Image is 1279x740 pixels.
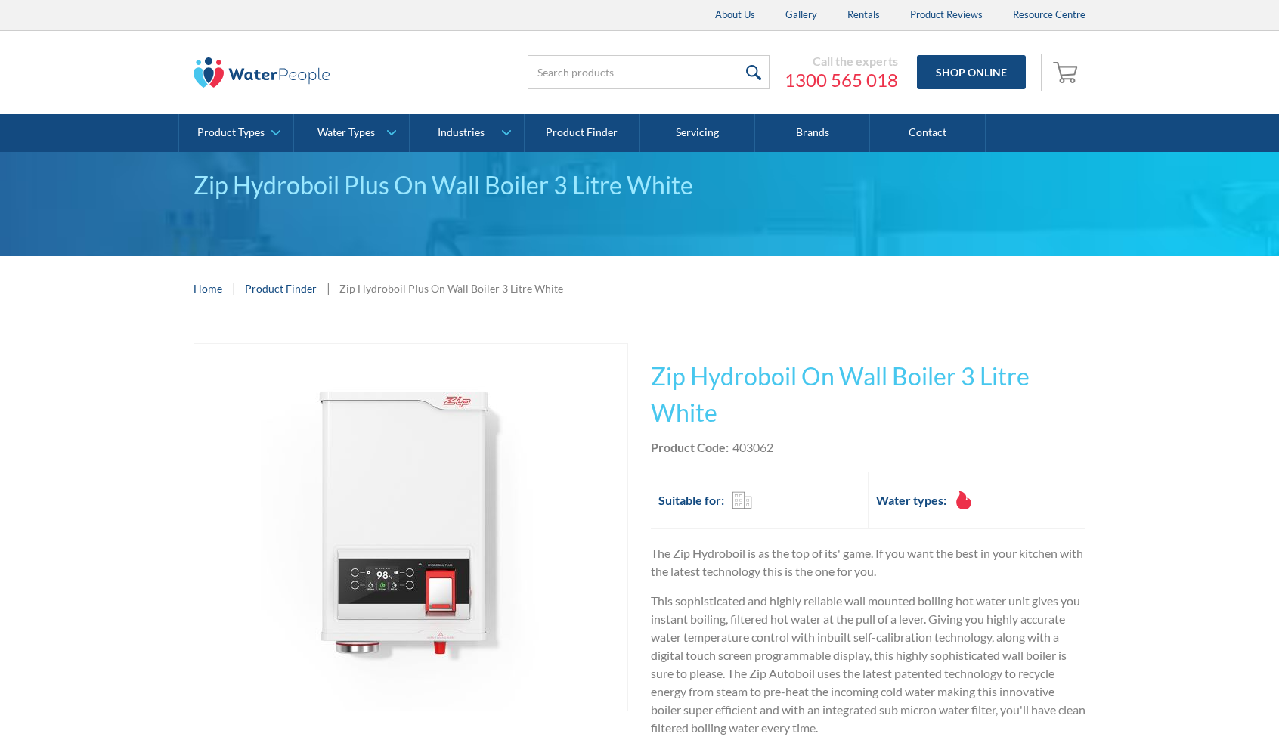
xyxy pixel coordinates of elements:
a: Home [194,280,222,296]
div: Product Types [197,126,265,139]
a: Industries [410,114,524,152]
div: Zip Hydroboil Plus On Wall Boiler 3 Litre White [194,167,1085,203]
a: Product Finder [525,114,639,152]
a: Open cart [1049,54,1085,91]
a: 1300 565 018 [785,69,898,91]
a: open lightbox [194,343,628,711]
a: Servicing [640,114,755,152]
a: Product Finder [245,280,317,296]
div: 403062 [732,438,773,457]
p: The Zip Hydroboil is as the top of its' game. If you want the best in your kitchen with the lates... [651,544,1085,581]
div: | [230,279,237,297]
p: This sophisticated and highly reliable wall mounted boiling hot water unit gives you instant boil... [651,592,1085,737]
img: shopping cart [1053,60,1082,84]
div: Industries [438,126,485,139]
h1: Zip Hydroboil On Wall Boiler 3 Litre White [651,358,1085,431]
img: Zip Hydroboil Plus On Wall Boiler 3 Litre White [261,344,561,711]
h2: Suitable for: [658,491,724,509]
a: Shop Online [917,55,1026,89]
a: Brands [755,114,870,152]
div: Call the experts [785,54,898,69]
input: Search products [528,55,770,89]
strong: Product Code: [651,440,729,454]
a: Contact [870,114,985,152]
img: The Water People [194,57,330,88]
h2: Water types: [876,491,946,509]
div: | [324,279,332,297]
a: Water Types [294,114,408,152]
div: Water Types [317,126,375,139]
a: Product Types [179,114,293,152]
div: Zip Hydroboil Plus On Wall Boiler 3 Litre White [339,280,563,296]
